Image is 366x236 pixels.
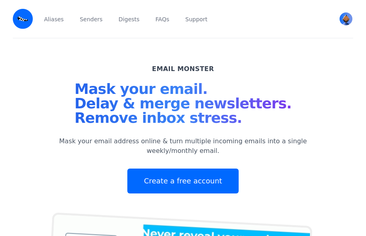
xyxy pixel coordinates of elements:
[48,136,318,156] p: Mask your email address online & turn multiple incoming emails into a single weekly/monthly email.
[339,12,353,26] button: User menu
[127,169,238,193] a: Create a free account
[13,9,33,29] img: Email Monster
[74,82,292,128] h1: Mask your email. Delay & merge newsletters. Remove inbox stress.
[340,12,352,25] img: emmy's Avatar
[152,64,214,74] h2: Email Monster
